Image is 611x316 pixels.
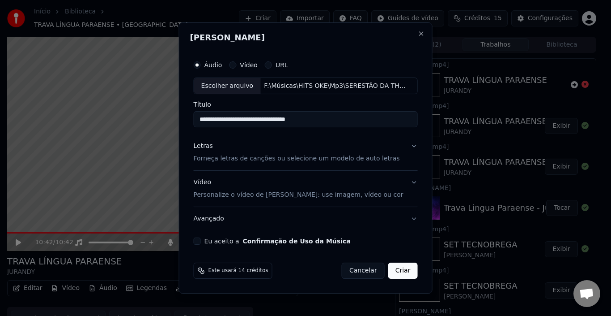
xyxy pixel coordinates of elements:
[194,190,403,199] p: Personalize o vídeo de [PERSON_NAME]: use imagem, vídeo ou cor
[208,267,268,274] span: Este usará 14 créditos
[204,238,351,244] label: Eu aceito a
[194,155,400,164] p: Forneça letras de canções ou selecione um modelo de auto letras
[204,62,222,68] label: Áudio
[276,62,288,68] label: URL
[194,142,213,151] div: Letras
[260,82,412,91] div: F:\Músicas\HITS OKE\Mp3\SERESTÃO DA THE FIVE - PRA TOMAR TODAS.mp3
[190,34,421,42] h2: [PERSON_NAME]
[194,178,403,200] div: Vídeo
[194,207,418,230] button: Avançado
[243,238,351,244] button: Eu aceito a
[194,171,418,207] button: VídeoPersonalize o vídeo de [PERSON_NAME]: use imagem, vídeo ou cor
[194,78,261,94] div: Escolher arquivo
[342,263,385,279] button: Cancelar
[194,135,418,171] button: LetrasForneça letras de canções ou selecione um modelo de auto letras
[240,62,258,68] label: Vídeo
[194,102,418,108] label: Título
[388,263,418,279] button: Criar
